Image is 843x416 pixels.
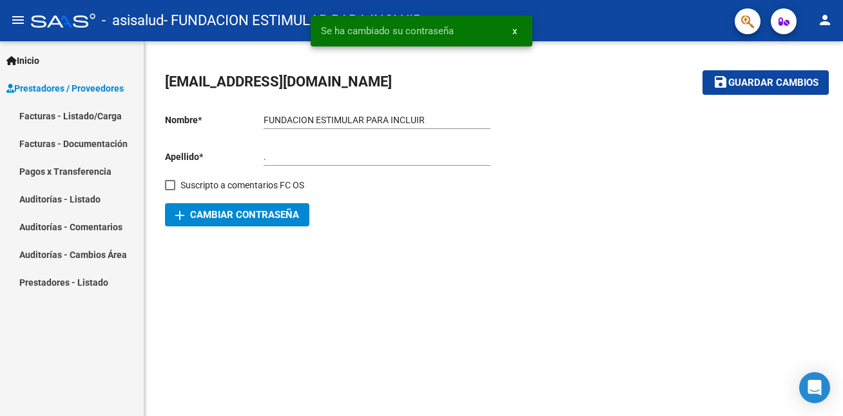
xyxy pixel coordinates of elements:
mat-icon: save [713,74,728,90]
p: Nombre [165,113,264,127]
span: Se ha cambiado su contraseña [321,25,454,37]
span: Prestadores / Proveedores [6,81,124,95]
button: x [502,19,527,43]
span: [EMAIL_ADDRESS][DOMAIN_NAME] [165,74,392,90]
p: Apellido [165,150,264,164]
span: Guardar cambios [728,77,819,89]
mat-icon: person [817,12,833,28]
mat-icon: add [172,208,188,223]
span: Inicio [6,54,39,68]
span: Suscripto a comentarios FC OS [180,177,304,193]
button: Guardar cambios [702,70,829,94]
mat-icon: menu [10,12,26,28]
span: x [512,25,517,37]
button: Cambiar Contraseña [165,203,309,226]
div: Open Intercom Messenger [799,372,830,403]
span: Cambiar Contraseña [175,209,299,221]
span: - FUNDACION ESTIMULAR PARA INCLUIR [164,6,422,35]
span: - asisalud [102,6,164,35]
